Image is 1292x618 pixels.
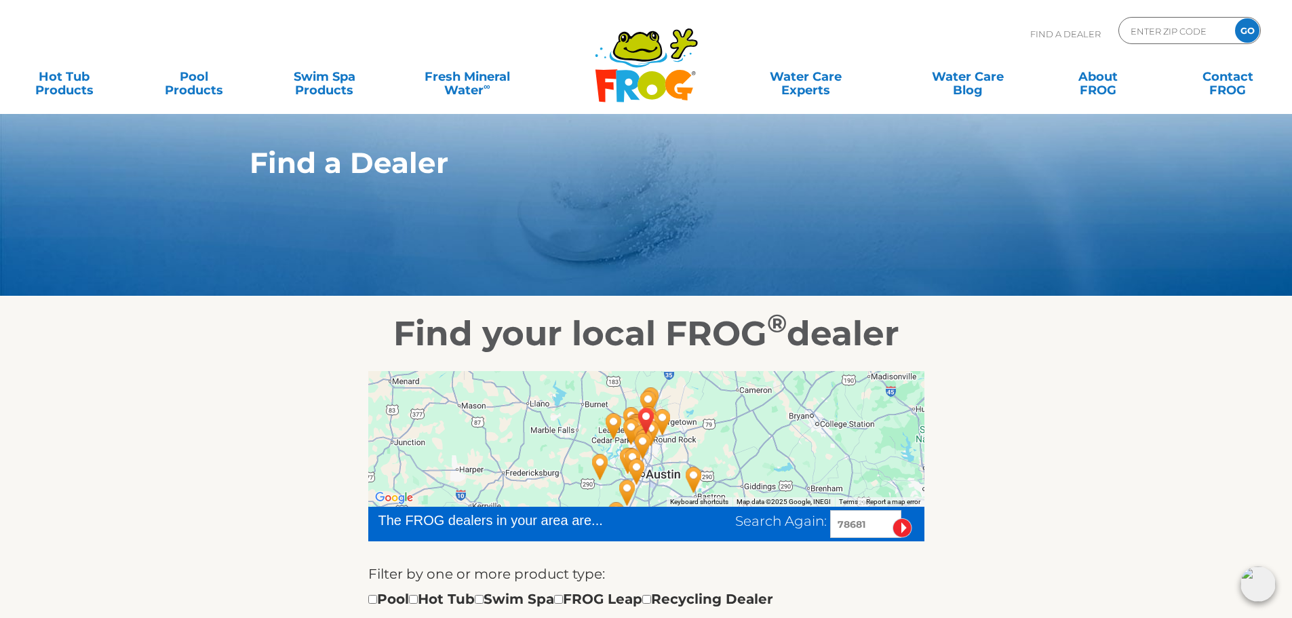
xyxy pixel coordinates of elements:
div: Leslie's Poolmart Inc # 1056 - 36 miles away. [678,461,709,498]
a: Swim SpaProducts [274,63,375,90]
div: A-Tex Family Fun Center - Northwest Austin - 9 miles away. [616,413,647,450]
div: Leslie's Poolmart Inc # 1010 - 8 miles away. [627,419,658,456]
sup: ∞ [484,81,490,92]
div: Leslie's Poolmart Inc # 1008 - 21 miles away. [617,443,648,480]
div: A-Tex Family Fun Center - Georgetown - 10 miles away. [635,382,667,419]
div: Paradise Spas - Cedar Park - 6 miles away. [620,408,651,445]
a: Report a map error [866,498,920,505]
div: AUSTIN, TX 78681 [631,402,662,439]
input: Zip Code Form [1129,21,1221,41]
div: Leslie's Poolmart, Inc. # 230 - 7 miles away. [621,412,652,448]
a: Fresh MineralWater∞ [404,63,530,90]
div: Leslie's Poolmart Inc # 1021 - 3 miles away. [635,407,667,444]
a: PoolProducts [144,63,245,90]
div: Leslie's Poolmart, Inc. # 767 - 48 miles away. [601,497,632,533]
div: Leslie's Poolmart Inc # 1023 - 25 miles away. [621,453,652,490]
label: Filter by one or more product type: [368,563,605,585]
span: Map data ©2025 Google, INEGI [737,498,831,505]
input: GO [1235,18,1259,43]
a: ContactFROG [1177,63,1278,90]
div: Leslie's Poolmart, Inc. # 787 - 7 miles away. [616,402,647,438]
a: Water CareBlog [917,63,1018,90]
img: openIcon [1240,566,1276,602]
button: Keyboard shortcuts [670,497,728,507]
div: Leslie's Poolmart Inc # 1015 - 6 miles away. [621,409,652,446]
div: Big Star Backyards - Austin - 10 miles away. [629,424,660,461]
div: A-Tex Family Fun Center - North Austin - 10 miles away. [629,423,660,460]
div: Leslie's Poolmart, Inc. # 719 - 21 miles away. [612,442,644,479]
p: Find A Dealer [1030,17,1101,51]
sup: ® [767,308,787,339]
div: Leslie's Poolmart, Inc. # 715 - 1 miles away. [633,403,665,440]
div: A-Tex Family Fun Center - South Austin - 20 miles away. [616,442,647,479]
a: Hot TubProducts [14,63,115,90]
a: Terms (opens in new tab) [839,498,858,505]
a: AboutFROG [1047,63,1148,90]
div: Pool Hot Tub Swim Spa FROG Leap Recycling Dealer [368,588,773,610]
input: Submit [893,518,912,538]
div: Leslie's Poolmart, Inc. # 957 - 36 miles away. [612,474,643,511]
h1: Find a Dealer [250,147,980,179]
div: Leslie's Poolmart, Inc. # 958 - 31 miles away. [585,448,616,485]
div: Leslie's Poolmart, Inc. # 682 - 8 miles away. [633,385,664,422]
a: Open this area in Google Maps (opens a new window) [372,489,416,507]
div: All In Pool Supply Inc - 16 miles away. [598,408,629,444]
div: The FROG dealers in your area are... [378,510,652,530]
div: Backyard Oasis - Round Rock - 2 miles away. [633,401,665,438]
img: Google [372,489,416,507]
h2: Find your local FROG dealer [229,313,1063,354]
div: Texas Hot Tub Company - Austin - 6 miles away. [635,414,667,451]
span: Search Again: [735,513,827,529]
div: Southern Leisure Spas & Patio - Austin - 6 miles away. [621,410,652,447]
div: Leslie's Poolmart, Inc. # 39 - 12 miles away. [627,427,659,464]
div: Leslie's Poolmart Inc # 1065 - 8 miles away. [647,404,678,440]
a: Water CareExperts [724,63,888,90]
div: Leslie's Poolmart, Inc. # 857 - 65 miles away. [543,505,574,541]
